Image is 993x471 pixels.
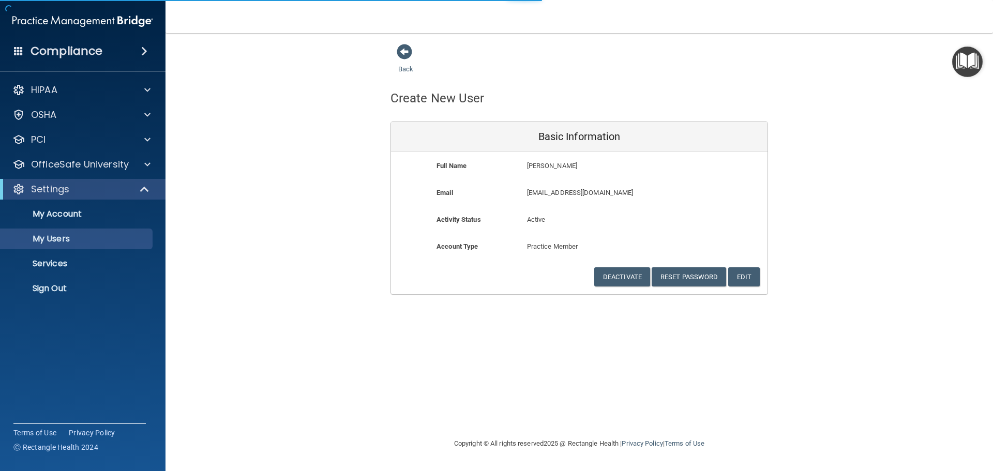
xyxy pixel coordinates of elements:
p: Practice Member [527,240,632,253]
b: Full Name [437,162,467,170]
span: Ⓒ Rectangle Health 2024 [13,442,98,452]
div: Copyright © All rights reserved 2025 @ Rectangle Health | | [390,427,768,460]
p: Settings [31,183,69,195]
b: Account Type [437,242,478,250]
a: Privacy Policy [622,439,663,447]
p: OSHA [31,109,57,121]
p: PCI [31,133,46,146]
button: Reset Password [652,267,726,286]
button: Deactivate [594,267,650,286]
a: Privacy Policy [69,428,115,438]
p: Services [7,259,148,269]
p: My Account [7,209,148,219]
p: Active [527,214,632,226]
p: HIPAA [31,84,57,96]
p: [EMAIL_ADDRESS][DOMAIN_NAME] [527,187,692,199]
a: Terms of Use [665,439,704,447]
a: Settings [12,183,150,195]
p: My Users [7,234,148,244]
a: PCI [12,133,151,146]
h4: Create New User [390,92,485,105]
a: Back [398,53,413,73]
p: OfficeSafe University [31,158,129,171]
b: Email [437,189,453,196]
b: Activity Status [437,216,481,223]
p: Sign Out [7,283,148,294]
p: [PERSON_NAME] [527,160,692,172]
button: Edit [728,267,760,286]
button: Open Resource Center [952,47,983,77]
a: OSHA [12,109,151,121]
a: HIPAA [12,84,151,96]
img: PMB logo [12,11,153,32]
a: Terms of Use [13,428,56,438]
h4: Compliance [31,44,102,58]
div: Basic Information [391,122,768,152]
a: OfficeSafe University [12,158,151,171]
